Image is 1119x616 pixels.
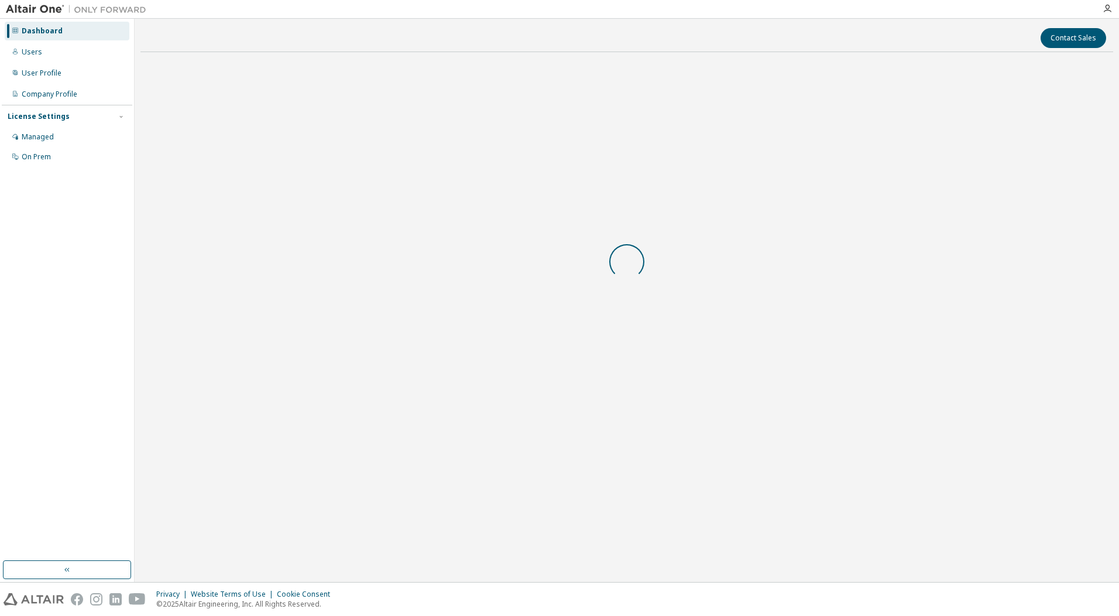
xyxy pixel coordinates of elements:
[1041,28,1106,48] button: Contact Sales
[22,26,63,36] div: Dashboard
[8,112,70,121] div: License Settings
[109,593,122,605] img: linkedin.svg
[277,590,337,599] div: Cookie Consent
[22,152,51,162] div: On Prem
[22,69,61,78] div: User Profile
[129,593,146,605] img: youtube.svg
[191,590,277,599] div: Website Terms of Use
[6,4,152,15] img: Altair One
[156,590,191,599] div: Privacy
[90,593,102,605] img: instagram.svg
[156,599,337,609] p: © 2025 Altair Engineering, Inc. All Rights Reserved.
[22,47,42,57] div: Users
[71,593,83,605] img: facebook.svg
[4,593,64,605] img: altair_logo.svg
[22,90,77,99] div: Company Profile
[22,132,54,142] div: Managed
